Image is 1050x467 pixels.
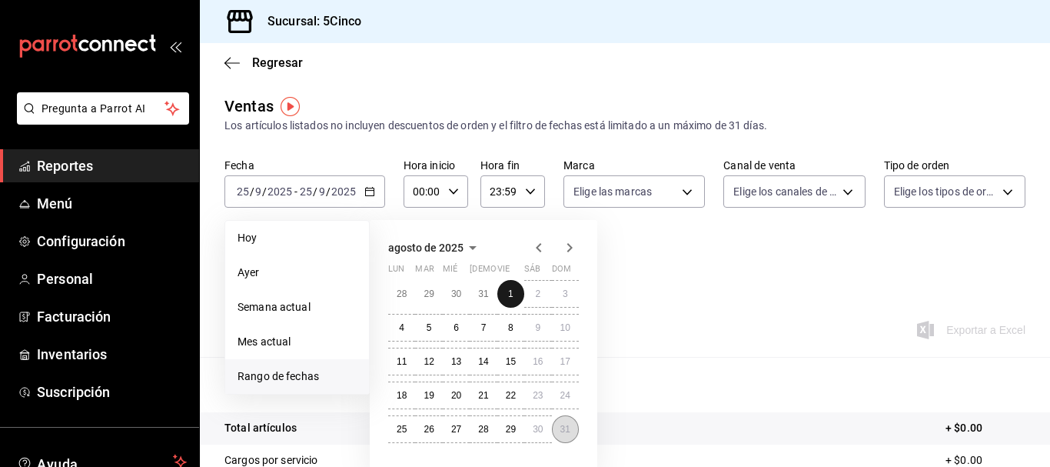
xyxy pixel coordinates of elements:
abbr: viernes [497,264,510,280]
abbr: 31 de julio de 2025 [478,289,488,299]
span: agosto de 2025 [388,242,464,254]
button: 28 de agosto de 2025 [470,415,497,443]
abbr: 25 de agosto de 2025 [397,424,407,435]
input: ---- [331,185,357,198]
span: Configuración [37,231,187,252]
abbr: 26 de agosto de 2025 [424,424,434,435]
span: / [262,185,267,198]
a: Pregunta a Parrot AI [11,112,189,128]
button: 15 de agosto de 2025 [497,348,524,375]
abbr: 23 de agosto de 2025 [533,390,543,401]
abbr: 30 de agosto de 2025 [533,424,543,435]
button: 2 de agosto de 2025 [524,280,551,308]
abbr: 16 de agosto de 2025 [533,356,543,367]
button: 30 de julio de 2025 [443,280,470,308]
span: Pregunta a Parrot AI [42,101,165,117]
label: Fecha [224,160,385,171]
button: 31 de agosto de 2025 [552,415,579,443]
button: 27 de agosto de 2025 [443,415,470,443]
label: Hora fin [480,160,545,171]
button: 8 de agosto de 2025 [497,314,524,342]
abbr: 1 de agosto de 2025 [508,289,513,299]
button: open_drawer_menu [169,40,181,52]
h3: Sucursal: 5Cinco [255,12,361,31]
abbr: 20 de agosto de 2025 [451,390,461,401]
abbr: 27 de agosto de 2025 [451,424,461,435]
button: 7 de agosto de 2025 [470,314,497,342]
button: 25 de agosto de 2025 [388,415,415,443]
abbr: miércoles [443,264,457,280]
abbr: lunes [388,264,404,280]
abbr: 15 de agosto de 2025 [506,356,516,367]
span: - [294,185,297,198]
span: Semana actual [238,299,357,315]
abbr: 8 de agosto de 2025 [508,322,513,333]
button: 9 de agosto de 2025 [524,314,551,342]
button: 5 de agosto de 2025 [415,314,442,342]
button: 28 de julio de 2025 [388,280,415,308]
span: Personal [37,269,187,289]
button: 6 de agosto de 2025 [443,314,470,342]
abbr: 29 de agosto de 2025 [506,424,516,435]
abbr: 24 de agosto de 2025 [560,390,570,401]
button: 29 de agosto de 2025 [497,415,524,443]
input: -- [299,185,313,198]
button: Regresar [224,55,303,70]
button: 26 de agosto de 2025 [415,415,442,443]
label: Canal de venta [723,160,865,171]
button: agosto de 2025 [388,239,482,257]
input: -- [236,185,250,198]
span: Facturación [37,306,187,327]
button: 17 de agosto de 2025 [552,348,579,375]
img: Tooltip marker [281,97,300,116]
button: 19 de agosto de 2025 [415,382,442,409]
span: Suscripción [37,382,187,402]
p: Total artículos [224,420,297,436]
span: / [313,185,317,198]
abbr: 28 de agosto de 2025 [478,424,488,435]
button: 22 de agosto de 2025 [497,382,524,409]
span: / [250,185,254,198]
p: + $0.00 [945,420,1025,436]
abbr: 2 de agosto de 2025 [535,289,540,299]
abbr: 18 de agosto de 2025 [397,390,407,401]
abbr: 31 de agosto de 2025 [560,424,570,435]
abbr: 22 de agosto de 2025 [506,390,516,401]
abbr: 21 de agosto de 2025 [478,390,488,401]
abbr: 6 de agosto de 2025 [454,322,459,333]
input: -- [318,185,326,198]
button: 1 de agosto de 2025 [497,280,524,308]
button: 11 de agosto de 2025 [388,348,415,375]
abbr: 10 de agosto de 2025 [560,322,570,333]
input: -- [254,185,262,198]
span: Elige las marcas [573,184,652,199]
button: 13 de agosto de 2025 [443,348,470,375]
label: Marca [563,160,705,171]
abbr: 7 de agosto de 2025 [481,322,487,333]
button: Pregunta a Parrot AI [17,92,189,125]
button: 3 de agosto de 2025 [552,280,579,308]
button: 20 de agosto de 2025 [443,382,470,409]
span: Menú [37,193,187,214]
span: Elige los canales de venta [733,184,836,199]
button: 14 de agosto de 2025 [470,348,497,375]
span: Hoy [238,230,357,246]
label: Hora inicio [404,160,468,171]
abbr: 12 de agosto de 2025 [424,356,434,367]
abbr: 28 de julio de 2025 [397,289,407,299]
abbr: 30 de julio de 2025 [451,289,461,299]
button: 23 de agosto de 2025 [524,382,551,409]
button: 18 de agosto de 2025 [388,382,415,409]
span: Reportes [37,155,187,176]
button: 12 de agosto de 2025 [415,348,442,375]
abbr: martes [415,264,434,280]
abbr: 11 de agosto de 2025 [397,356,407,367]
abbr: 19 de agosto de 2025 [424,390,434,401]
abbr: 14 de agosto de 2025 [478,356,488,367]
div: Ventas [224,95,274,118]
abbr: 3 de agosto de 2025 [563,289,568,299]
abbr: 9 de agosto de 2025 [535,322,540,333]
span: Mes actual [238,334,357,350]
span: Ayer [238,265,357,281]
